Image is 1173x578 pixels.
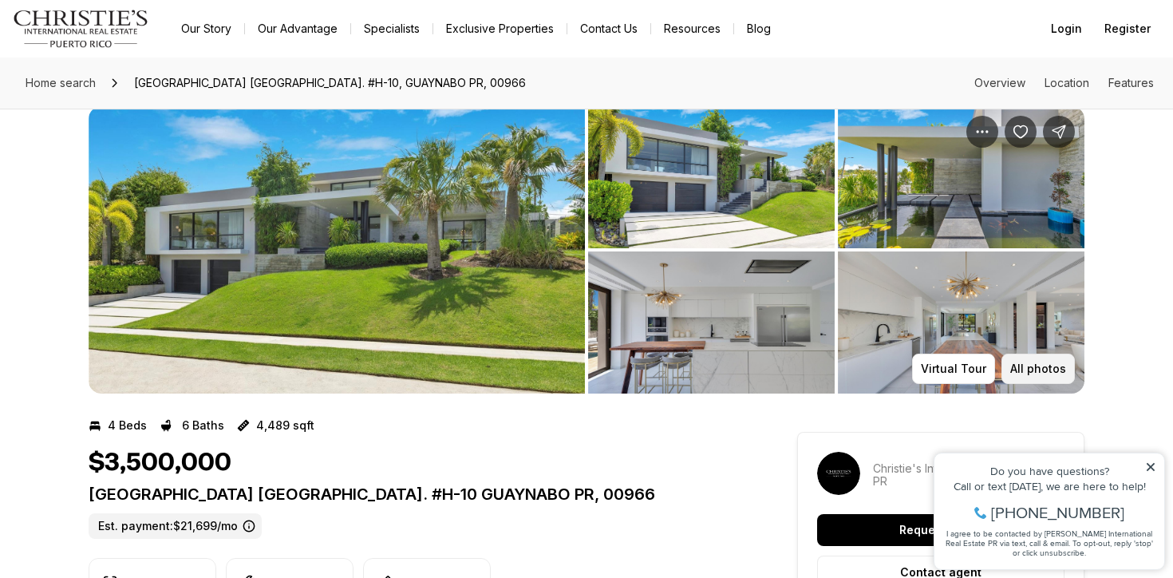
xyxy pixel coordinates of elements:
[245,18,350,40] a: Our Advantage
[974,77,1154,89] nav: Page section menu
[734,18,784,40] a: Blog
[65,75,199,91] span: [PHONE_NUMBER]
[160,413,224,438] button: 6 Baths
[873,462,1064,488] p: Christie's International Real Estate PR
[1041,13,1092,45] button: Login
[912,354,995,384] button: Virtual Tour
[1001,354,1075,384] button: All photos
[433,18,567,40] a: Exclusive Properties
[1010,362,1066,375] p: All photos
[974,76,1025,89] a: Skip to: Overview
[89,485,740,504] p: [GEOGRAPHIC_DATA] [GEOGRAPHIC_DATA]. #H-10 GUAYNABO PR, 00966
[966,116,998,148] button: Property options
[899,524,982,536] p: Request a tour
[128,70,532,96] span: [GEOGRAPHIC_DATA] [GEOGRAPHIC_DATA]. #H-10, GUAYNABO PR, 00966
[168,18,244,40] a: Our Story
[567,18,650,40] button: Contact Us
[588,251,835,394] button: View image gallery
[817,514,1064,546] button: Request a tour
[19,70,102,96] a: Home search
[89,448,231,478] h1: $3,500,000
[351,18,432,40] a: Specialists
[13,10,149,48] img: logo
[921,362,986,375] p: Virtual Tour
[588,106,835,248] button: View image gallery
[1095,13,1160,45] button: Register
[1005,116,1037,148] button: Save Property: GARDEN HILLS SUR GREEN HILL ST. #H-10
[20,98,227,129] span: I agree to be contacted by [PERSON_NAME] International Real Estate PR via text, call & email. To ...
[1108,76,1154,89] a: Skip to: Features
[838,251,1084,394] button: View image gallery
[1104,22,1151,35] span: Register
[1043,116,1075,148] button: Share Property: GARDEN HILLS SUR GREEN HILL ST. #H-10
[588,106,1084,394] li: 2 of 9
[89,106,585,394] li: 1 of 9
[1051,22,1082,35] span: Login
[182,419,224,432] p: 6 Baths
[17,36,231,47] div: Do you have questions?
[1045,76,1089,89] a: Skip to: Location
[17,51,231,62] div: Call or text [DATE], we are here to help!
[651,18,733,40] a: Resources
[838,106,1084,248] button: View image gallery
[26,76,96,89] span: Home search
[89,513,262,539] label: Est. payment: $21,699/mo
[108,419,147,432] p: 4 Beds
[89,106,1084,394] div: Listing Photos
[89,106,585,394] button: View image gallery
[256,419,314,432] p: 4,489 sqft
